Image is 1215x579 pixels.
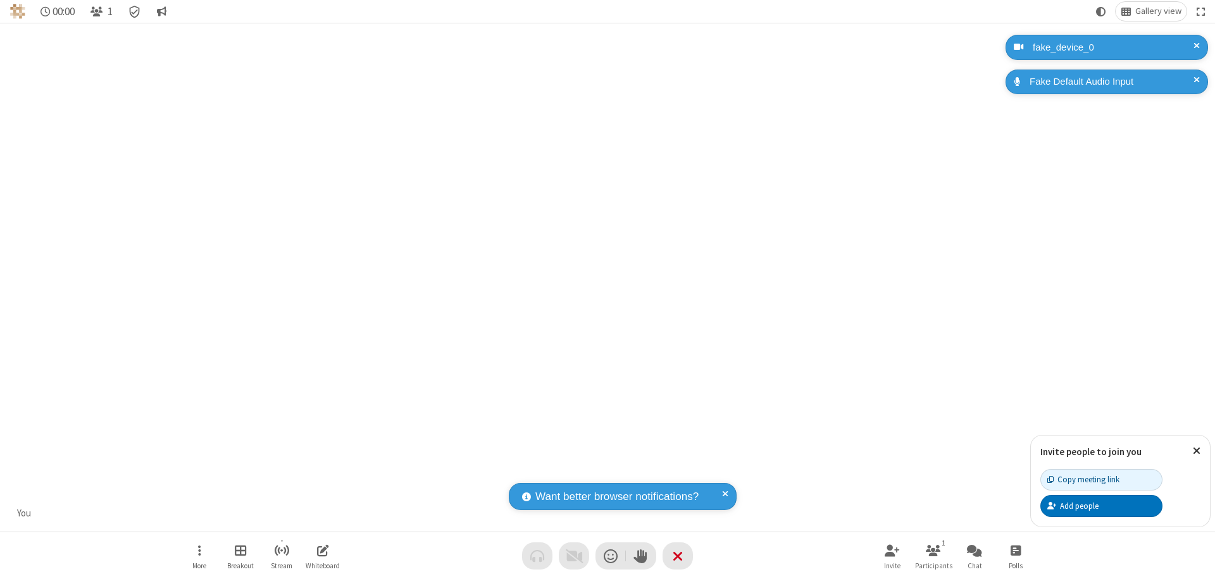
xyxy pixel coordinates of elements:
[595,542,626,570] button: Send a reaction
[559,542,589,570] button: Video
[884,562,900,570] span: Invite
[263,538,301,574] button: Start streaming
[956,538,994,574] button: Open chat
[1192,2,1211,21] button: Fullscreen
[915,562,952,570] span: Participants
[1040,446,1142,458] label: Invite people to join you
[1025,75,1199,89] div: Fake Default Audio Input
[663,542,693,570] button: End or leave meeting
[227,562,254,570] span: Breakout
[626,542,656,570] button: Raise hand
[1047,473,1119,485] div: Copy meeting link
[53,6,75,18] span: 00:00
[221,538,259,574] button: Manage Breakout Rooms
[304,538,342,574] button: Open shared whiteboard
[271,562,292,570] span: Stream
[85,2,118,21] button: Open participant list
[1183,436,1210,466] button: Close popover
[35,2,80,21] div: Timer
[914,538,952,574] button: Open participant list
[1040,495,1162,516] button: Add people
[1091,2,1111,21] button: Using system theme
[1040,469,1162,491] button: Copy meeting link
[997,538,1035,574] button: Open poll
[1028,40,1199,55] div: fake_device_0
[151,2,171,21] button: Conversation
[1009,562,1023,570] span: Polls
[535,489,699,505] span: Want better browser notifications?
[13,506,36,521] div: You
[180,538,218,574] button: Open menu
[873,538,911,574] button: Invite participants (⌘+Shift+I)
[1135,6,1181,16] span: Gallery view
[1116,2,1187,21] button: Change layout
[10,4,25,19] img: QA Selenium DO NOT DELETE OR CHANGE
[123,2,147,21] div: Meeting details Encryption enabled
[522,542,552,570] button: Audio problem - check your Internet connection or call by phone
[108,6,113,18] span: 1
[306,562,340,570] span: Whiteboard
[938,537,949,549] div: 1
[192,562,206,570] span: More
[968,562,982,570] span: Chat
